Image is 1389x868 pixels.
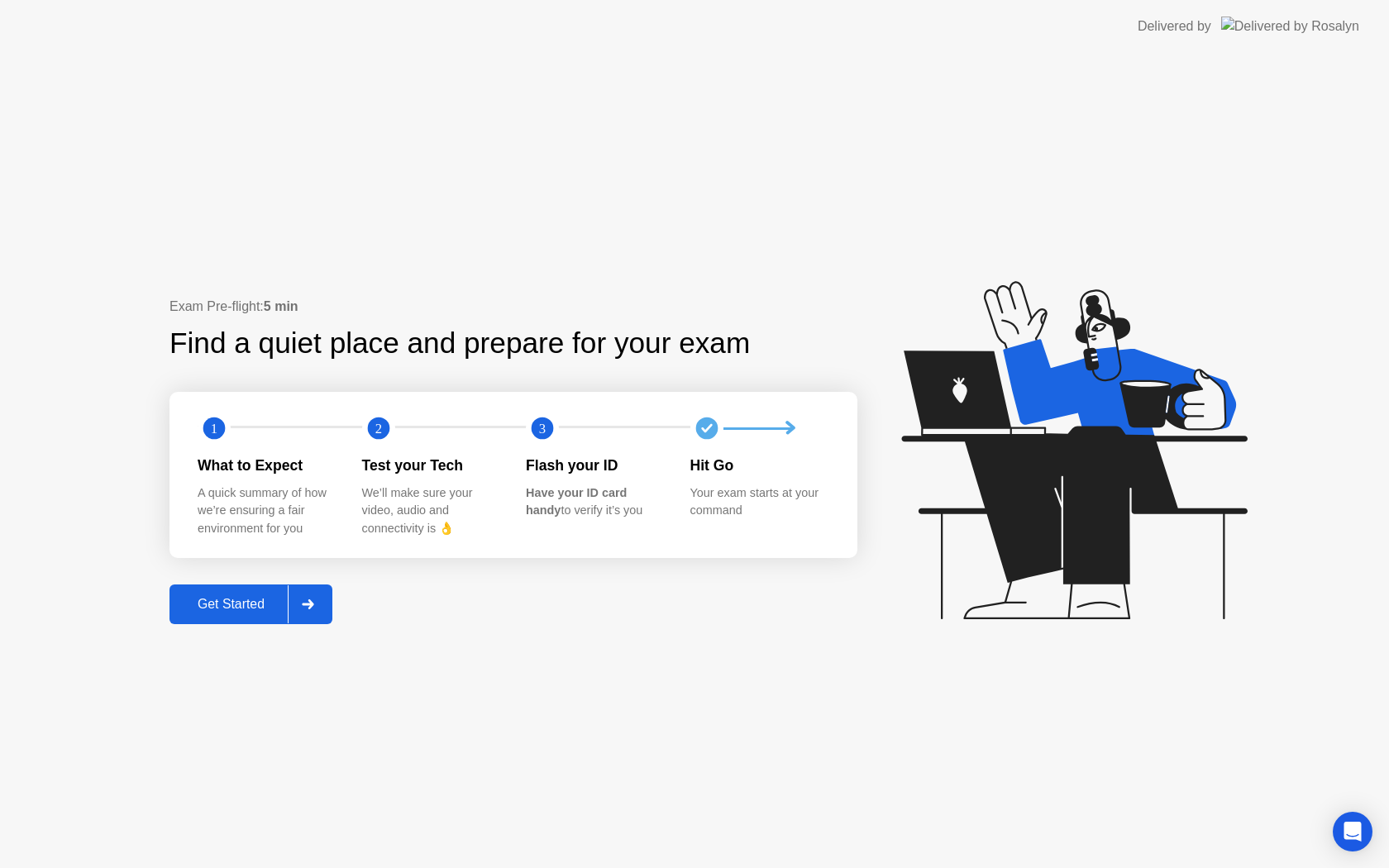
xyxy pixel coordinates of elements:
img: Delivered by Rosalyn [1221,17,1359,36]
div: What to Expect [198,455,336,476]
button: Get Started [169,584,332,624]
div: We’ll make sure your video, audio and connectivity is 👌 [362,484,500,538]
div: Exam Pre-flight: [169,297,857,317]
text: 1 [211,421,217,436]
div: Your exam starts at your command [690,484,828,520]
div: Delivered by [1138,17,1211,36]
div: A quick summary of how we’re ensuring a fair environment for you [198,484,336,538]
text: 2 [375,421,381,436]
div: to verify it’s you [526,484,664,520]
div: Get Started [174,597,288,612]
div: Hit Go [690,455,828,476]
b: 5 min [264,299,298,313]
div: Flash your ID [526,455,664,476]
text: 3 [539,421,546,436]
div: Test your Tech [362,455,500,476]
b: Have your ID card handy [526,486,627,517]
div: Open Intercom Messenger [1333,812,1372,851]
div: Find a quiet place and prepare for your exam [169,322,752,365]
